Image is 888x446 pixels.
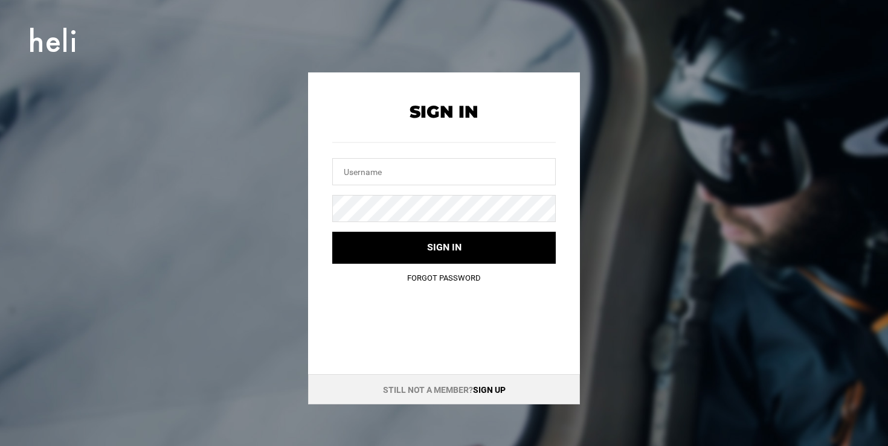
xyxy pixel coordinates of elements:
[332,103,556,121] h2: Sign In
[308,374,580,404] div: Still not a member?
[407,273,481,282] a: Forgot Password
[473,385,506,395] a: Sign up
[332,158,556,185] input: Username
[332,232,556,264] button: Sign in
